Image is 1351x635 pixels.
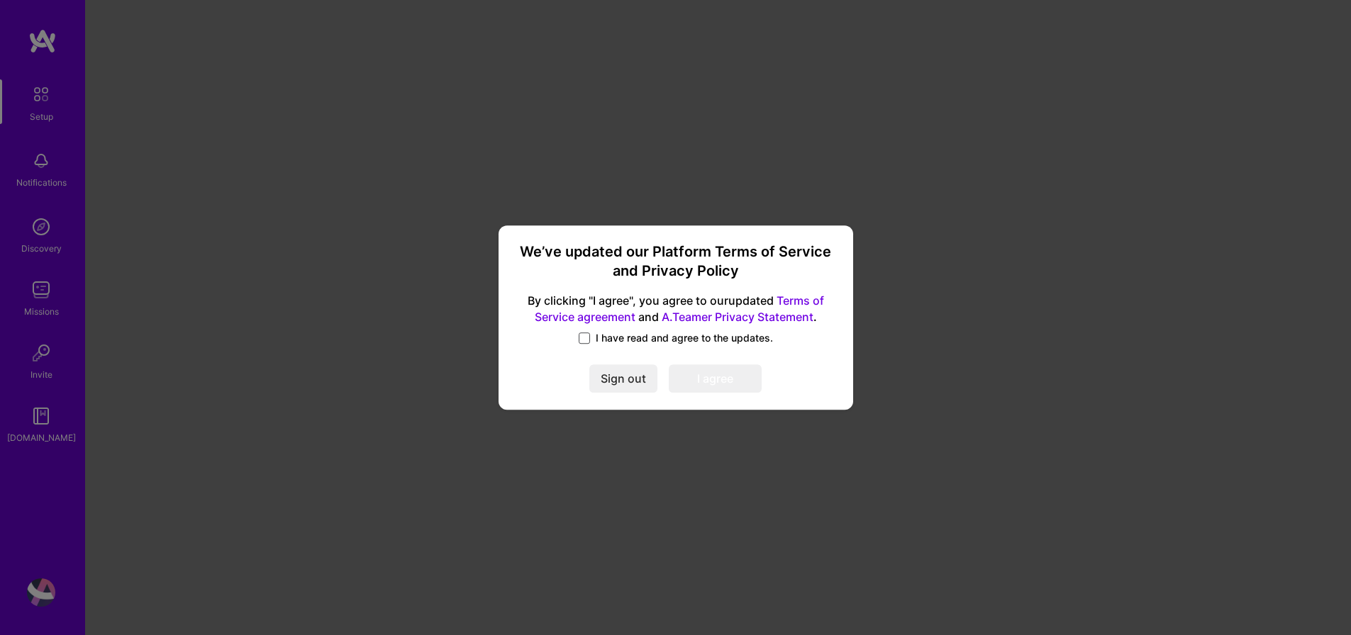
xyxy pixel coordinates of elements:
h3: We’ve updated our Platform Terms of Service and Privacy Policy [516,242,836,281]
a: A.Teamer Privacy Statement [662,310,813,324]
button: I agree [669,364,762,393]
a: Terms of Service agreement [535,293,824,324]
span: By clicking "I agree", you agree to our updated and . [516,293,836,325]
span: I have read and agree to the updates. [596,331,773,345]
button: Sign out [589,364,657,393]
